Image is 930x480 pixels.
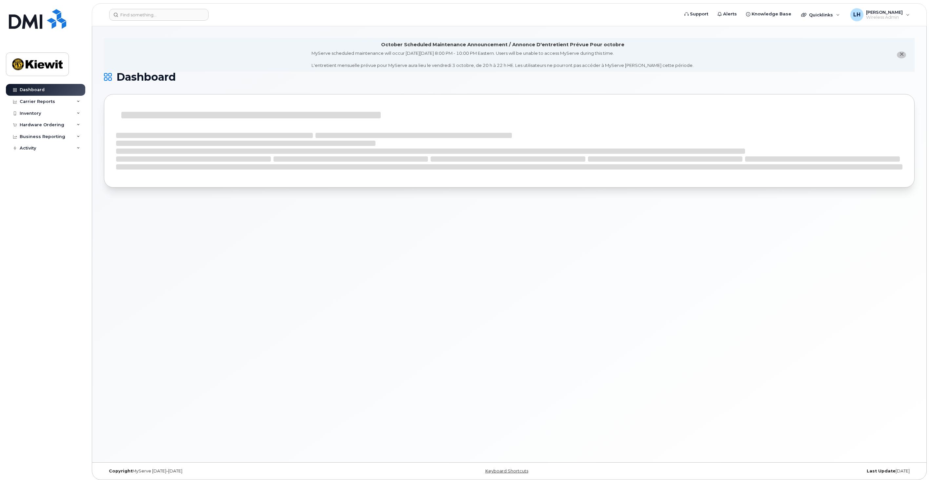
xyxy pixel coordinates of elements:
strong: Copyright [109,469,132,473]
a: Keyboard Shortcuts [485,469,528,473]
div: MyServe scheduled maintenance will occur [DATE][DATE] 8:00 PM - 10:00 PM Eastern. Users will be u... [312,50,694,69]
div: October Scheduled Maintenance Announcement / Annonce D'entretient Prévue Pour octobre [381,41,624,48]
strong: Last Update [867,469,896,473]
div: [DATE] [644,469,915,474]
button: close notification [897,51,906,58]
div: MyServe [DATE]–[DATE] [104,469,374,474]
span: Dashboard [116,72,176,82]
